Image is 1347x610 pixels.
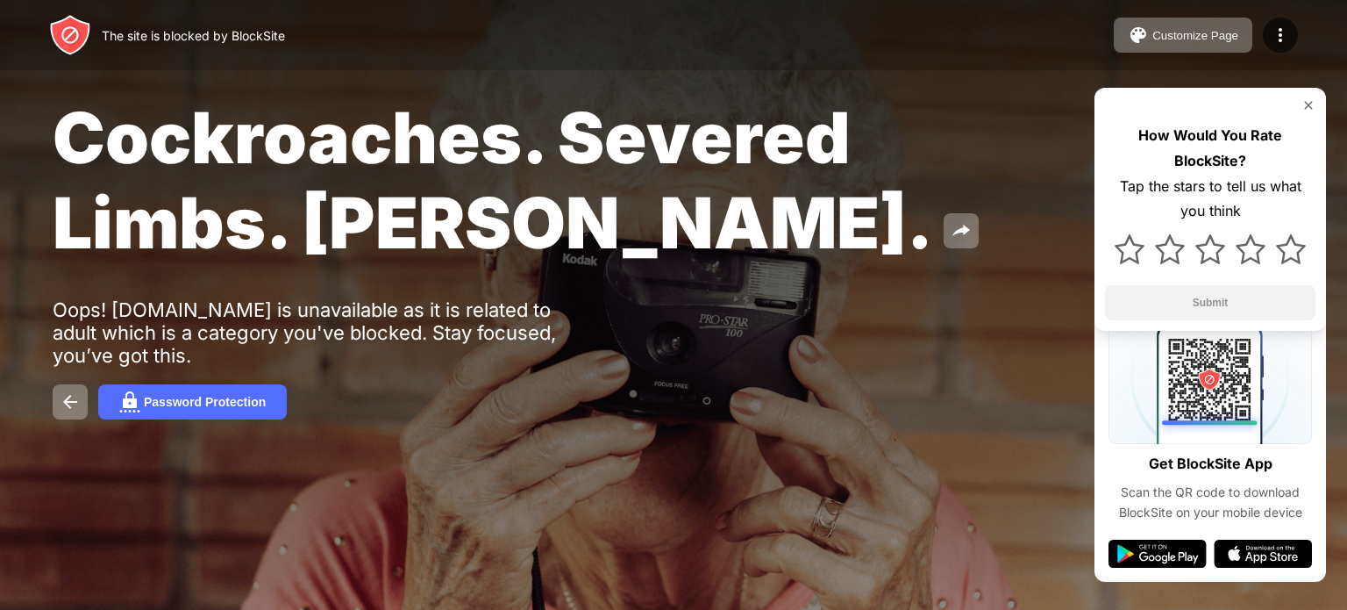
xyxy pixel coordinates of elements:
[1236,234,1265,264] img: star.svg
[98,384,287,420] button: Password Protection
[102,28,285,43] div: The site is blocked by BlockSite
[1155,234,1185,264] img: star.svg
[1270,25,1291,46] img: menu-icon.svg
[1276,234,1306,264] img: star.svg
[60,391,81,413] img: back.svg
[144,395,266,409] div: Password Protection
[1105,174,1315,225] div: Tap the stars to tell us what you think
[119,391,140,413] img: password.svg
[1128,25,1149,46] img: pallet.svg
[1105,123,1315,174] div: How Would You Rate BlockSite?
[53,298,595,367] div: Oops! [DOMAIN_NAME] is unavailable as it is related to adult which is a category you've blocked. ...
[951,220,972,241] img: share.svg
[49,14,91,56] img: header-logo.svg
[1152,29,1238,42] div: Customize Page
[1195,234,1225,264] img: star.svg
[1105,285,1315,320] button: Submit
[1115,234,1144,264] img: star.svg
[1214,540,1312,568] img: app-store.svg
[53,95,933,265] span: Cockroaches. Severed Limbs. [PERSON_NAME].
[1108,540,1207,568] img: google-play.svg
[1114,18,1252,53] button: Customize Page
[1301,98,1315,112] img: rate-us-close.svg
